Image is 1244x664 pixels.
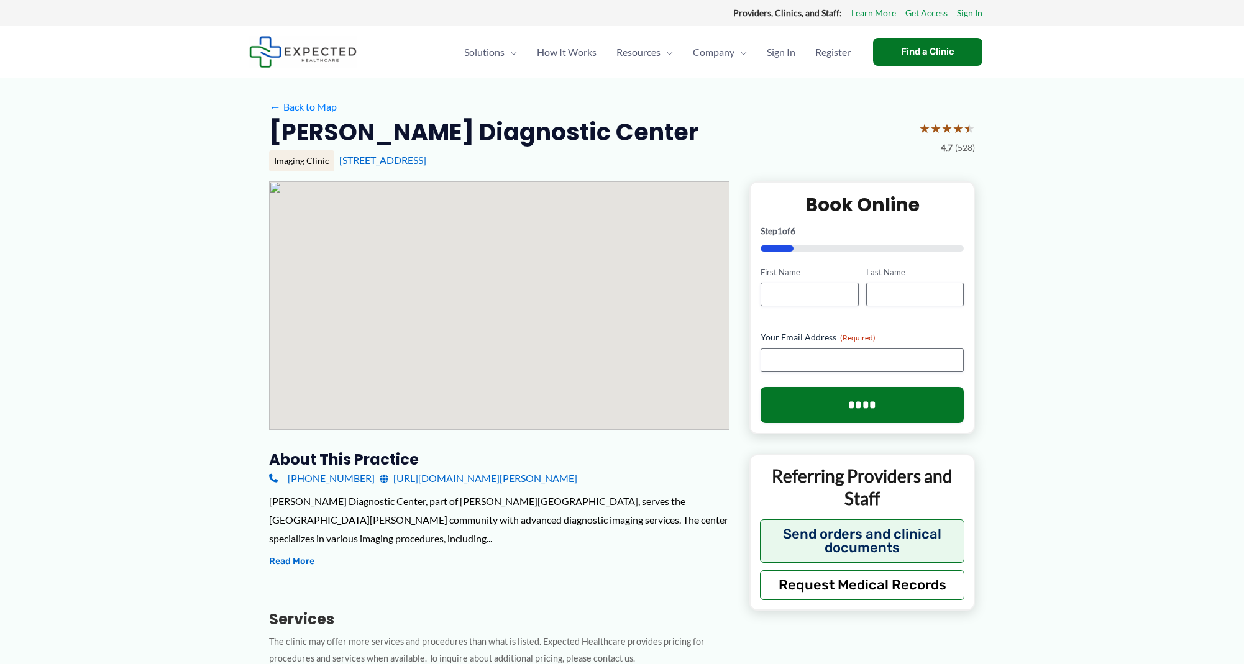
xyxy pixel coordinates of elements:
[606,30,683,74] a: ResourcesMenu Toggle
[269,469,375,488] a: [PHONE_NUMBER]
[269,117,698,147] h2: [PERSON_NAME] Diagnostic Center
[269,609,729,629] h3: Services
[269,492,729,547] div: [PERSON_NAME] Diagnostic Center, part of [PERSON_NAME][GEOGRAPHIC_DATA], serves the [GEOGRAPHIC_D...
[840,333,876,342] span: (Required)
[955,140,975,156] span: (528)
[454,30,861,74] nav: Primary Site Navigation
[733,7,842,18] strong: Providers, Clinics, and Staff:
[734,30,747,74] span: Menu Toggle
[851,5,896,21] a: Learn More
[527,30,606,74] a: How It Works
[957,5,982,21] a: Sign In
[790,225,795,236] span: 6
[505,30,517,74] span: Menu Toggle
[777,225,782,236] span: 1
[269,150,334,171] div: Imaging Clinic
[693,30,734,74] span: Company
[537,30,597,74] span: How It Works
[873,38,982,66] a: Find a Clinic
[269,101,281,112] span: ←
[339,154,426,166] a: [STREET_ADDRESS]
[941,140,953,156] span: 4.7
[964,117,975,140] span: ★
[269,554,314,569] button: Read More
[761,266,858,278] label: First Name
[941,117,953,140] span: ★
[866,266,964,278] label: Last Name
[683,30,757,74] a: CompanyMenu Toggle
[815,30,851,74] span: Register
[760,519,964,563] button: Send orders and clinical documents
[380,469,577,488] a: [URL][DOMAIN_NAME][PERSON_NAME]
[760,465,964,510] p: Referring Providers and Staff
[454,30,527,74] a: SolutionsMenu Toggle
[767,30,795,74] span: Sign In
[661,30,673,74] span: Menu Toggle
[269,98,337,116] a: ←Back to Map
[930,117,941,140] span: ★
[761,193,964,217] h2: Book Online
[805,30,861,74] a: Register
[249,36,357,68] img: Expected Healthcare Logo - side, dark font, small
[464,30,505,74] span: Solutions
[953,117,964,140] span: ★
[760,570,964,600] button: Request Medical Records
[919,117,930,140] span: ★
[616,30,661,74] span: Resources
[761,331,964,343] label: Your Email Address
[269,450,729,469] h3: About this practice
[757,30,805,74] a: Sign In
[761,227,964,235] p: Step of
[905,5,948,21] a: Get Access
